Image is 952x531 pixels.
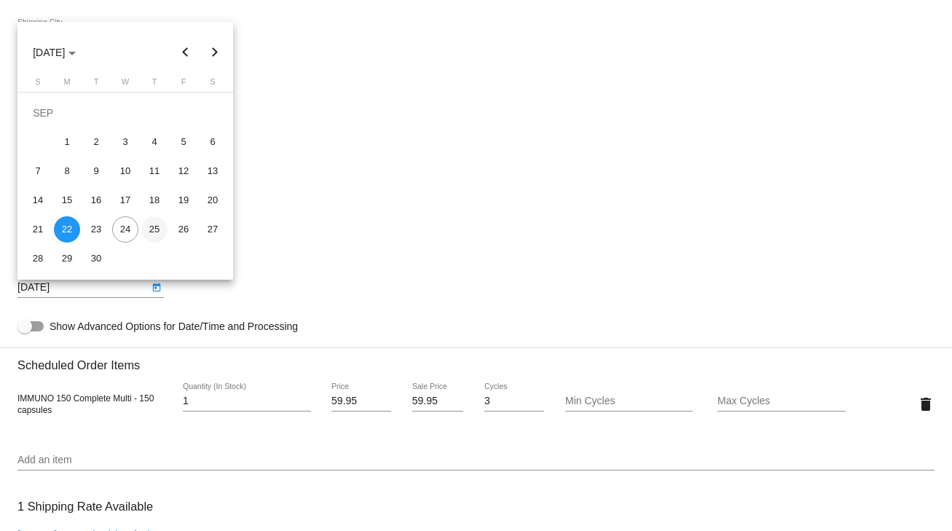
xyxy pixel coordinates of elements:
[52,244,82,273] td: September 29, 2025
[171,38,200,67] button: Previous month
[83,216,109,243] div: 23
[140,186,169,215] td: September 18, 2025
[23,244,52,273] td: September 28, 2025
[82,127,111,157] td: September 2, 2025
[112,216,138,243] div: 24
[23,215,52,244] td: September 21, 2025
[169,127,198,157] td: September 5, 2025
[140,77,169,92] th: Thursday
[83,129,109,155] div: 2
[25,187,51,213] div: 14
[170,129,197,155] div: 5
[23,77,52,92] th: Sunday
[169,186,198,215] td: September 19, 2025
[200,158,226,184] div: 13
[23,186,52,215] td: September 14, 2025
[52,186,82,215] td: September 15, 2025
[54,129,80,155] div: 1
[200,216,226,243] div: 27
[170,158,197,184] div: 12
[112,158,138,184] div: 10
[82,157,111,186] td: September 9, 2025
[54,158,80,184] div: 8
[111,215,140,244] td: September 24, 2025
[54,187,80,213] div: 15
[83,245,109,272] div: 30
[200,187,226,213] div: 20
[111,127,140,157] td: September 3, 2025
[141,158,168,184] div: 11
[52,215,82,244] td: September 22, 2025
[52,127,82,157] td: September 1, 2025
[141,216,168,243] div: 25
[33,47,76,58] span: [DATE]
[140,215,169,244] td: September 25, 2025
[82,244,111,273] td: September 30, 2025
[82,215,111,244] td: September 23, 2025
[83,187,109,213] div: 16
[54,245,80,272] div: 29
[169,215,198,244] td: September 26, 2025
[111,77,140,92] th: Wednesday
[54,216,80,243] div: 22
[21,38,87,67] button: Choose month and year
[52,77,82,92] th: Monday
[82,77,111,92] th: Tuesday
[140,157,169,186] td: September 11, 2025
[111,186,140,215] td: September 17, 2025
[112,187,138,213] div: 17
[111,157,140,186] td: September 10, 2025
[140,127,169,157] td: September 4, 2025
[198,127,227,157] td: September 6, 2025
[198,77,227,92] th: Saturday
[52,157,82,186] td: September 8, 2025
[23,157,52,186] td: September 7, 2025
[198,215,227,244] td: September 27, 2025
[112,129,138,155] div: 3
[170,216,197,243] div: 26
[169,77,198,92] th: Friday
[141,187,168,213] div: 18
[198,157,227,186] td: September 13, 2025
[25,158,51,184] div: 7
[200,38,229,67] button: Next month
[25,216,51,243] div: 21
[82,186,111,215] td: September 16, 2025
[198,186,227,215] td: September 20, 2025
[23,98,227,127] td: SEP
[200,129,226,155] div: 6
[170,187,197,213] div: 19
[169,157,198,186] td: September 12, 2025
[141,129,168,155] div: 4
[25,245,51,272] div: 28
[83,158,109,184] div: 9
